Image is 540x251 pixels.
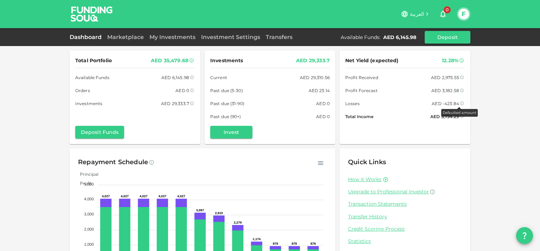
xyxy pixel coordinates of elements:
tspan: 3,000 [84,212,94,216]
a: How it Works [348,176,381,183]
button: F [458,9,469,19]
span: 0 [444,6,451,13]
button: Deposit [425,31,470,44]
span: Profit [75,181,92,186]
span: Profit Forecast [345,87,378,94]
div: AED 23.14 [309,87,330,94]
span: Investments [75,100,102,107]
span: Investments [210,56,243,65]
span: العربية [410,11,424,17]
tspan: 2,000 [84,227,94,231]
div: AED 29,333.7 [161,100,189,107]
button: Invest [210,126,252,139]
div: 12.28% [442,56,458,65]
div: AED 3,182.58 [431,87,459,94]
a: Transfers [263,34,295,40]
span: Principal [75,172,98,177]
span: Profit Received [345,74,378,81]
div: AED 2,975.55 [431,74,459,81]
span: Past due (31-90) [210,100,244,107]
a: Transfer History [348,213,462,220]
tspan: 1,000 [84,242,94,246]
span: Upgrade to Professional Investor [348,188,429,195]
span: Total Portfolio [75,56,112,65]
span: Losses [345,100,360,107]
div: AED 6,145.98 [383,34,416,41]
div: AED 35,479.68 [151,56,188,65]
span: Past due (5-30) [210,87,243,94]
a: Investment Settings [198,34,263,40]
div: AED 0 [316,100,330,107]
div: AED 0 [175,87,189,94]
button: question [516,227,533,244]
tspan: 4,000 [84,197,94,201]
tspan: 5,000 [84,182,94,186]
a: My Investments [147,34,198,40]
div: Repayment Schedule [78,157,148,168]
span: Orders [75,87,90,94]
div: AED 29,310.56 [300,74,330,81]
a: Dashboard [70,34,104,40]
div: AED 29,333.7 [296,56,330,65]
a: Upgrade to Professional Investor [348,188,462,195]
span: Quick Links [348,158,386,166]
a: Credit Scoring Process [348,226,462,232]
span: Total Income [345,113,373,120]
a: Transaction Statements [348,201,462,207]
div: AED 6,145.98 [161,74,189,81]
div: AED 0 [316,113,330,120]
span: Past due (90+) [210,113,241,120]
button: Deposit Funds [75,126,124,139]
a: Marketplace [104,34,147,40]
div: AED 5,734.29 [430,113,459,120]
div: Available Funds : [341,34,380,41]
span: Available Funds [75,74,109,81]
div: AED -423.84 [432,100,459,107]
button: 0 [436,7,450,21]
a: Statistics [348,238,462,245]
span: Current [210,74,227,81]
span: Net Yield (expected) [345,56,399,65]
